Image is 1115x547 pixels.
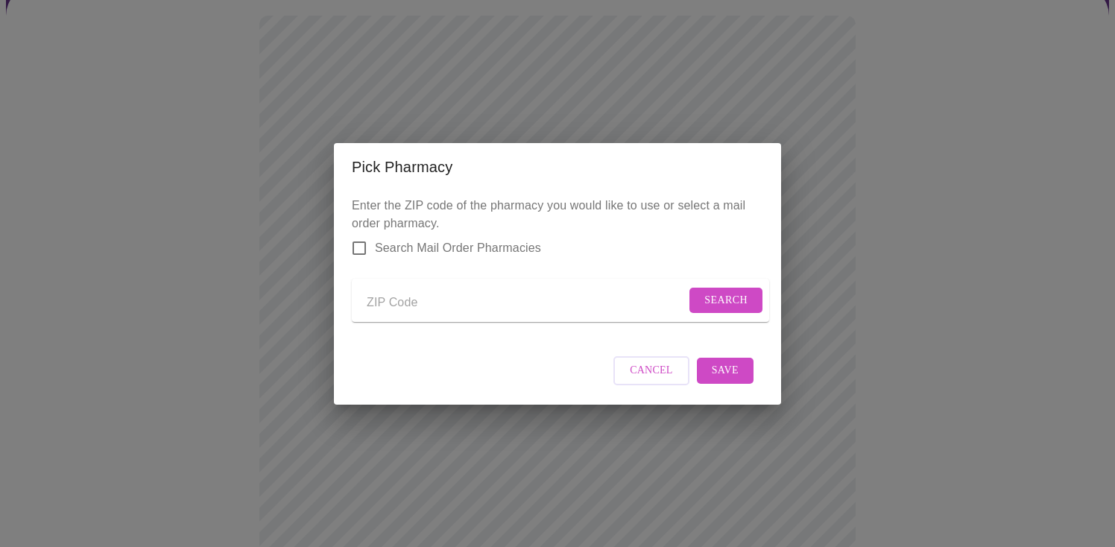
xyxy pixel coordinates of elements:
p: Enter the ZIP code of the pharmacy you would like to use or select a mail order pharmacy. [352,197,763,335]
button: Save [697,358,754,384]
span: Search [704,291,748,310]
span: Save [712,361,739,380]
button: Cancel [613,356,689,385]
span: Search Mail Order Pharmacies [375,239,541,257]
h2: Pick Pharmacy [352,155,763,179]
span: Cancel [630,361,673,380]
button: Search [689,288,762,314]
input: Send a message to your care team [367,291,686,315]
